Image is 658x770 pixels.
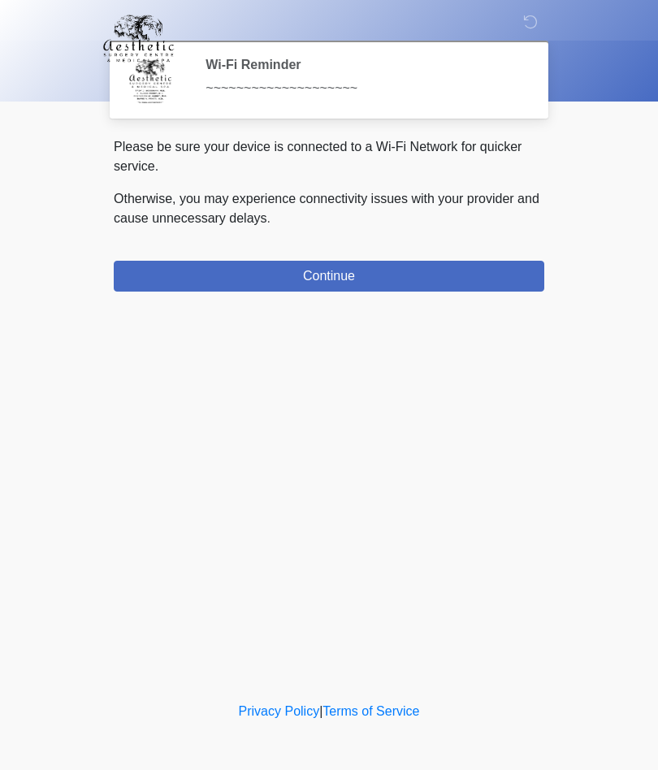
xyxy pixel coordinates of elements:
[206,79,520,98] div: ~~~~~~~~~~~~~~~~~~~~
[323,704,419,718] a: Terms of Service
[114,261,544,292] button: Continue
[114,189,544,228] p: Otherwise, you may experience connectivity issues with your provider and cause unnecessary delays
[114,137,544,176] p: Please be sure your device is connected to a Wi-Fi Network for quicker service.
[267,211,271,225] span: .
[126,57,175,106] img: Agent Avatar
[97,12,180,64] img: Aesthetic Surgery Centre, PLLC Logo
[239,704,320,718] a: Privacy Policy
[319,704,323,718] a: |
